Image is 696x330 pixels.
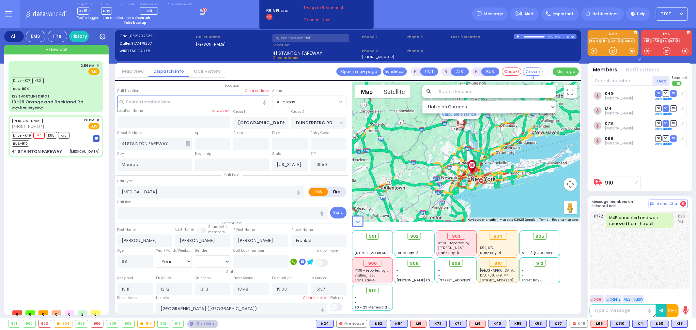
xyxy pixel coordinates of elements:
[678,213,687,228] span: 1:30 PM
[653,76,670,86] button: +Add
[661,11,678,17] span: TestUser1
[661,38,669,43] a: K4
[553,67,579,76] button: Message
[605,106,612,111] a: M4
[370,320,387,328] div: BLS
[594,213,606,228] span: KY72
[626,66,660,74] button: Notifications
[119,33,194,39] label: Cad:
[549,320,567,328] div: K87
[25,310,35,315] span: 0
[672,75,688,80] span: Send text
[669,38,680,43] a: K310
[12,124,44,129] span: [PHONE_NUMBER]
[138,320,155,327] div: 910
[605,180,613,185] a: 910
[195,130,201,136] label: Apt
[175,227,194,232] label: Last Name
[221,172,243,177] span: Call type
[655,127,673,131] a: Send again
[303,295,327,301] label: Clear hospital
[272,42,360,48] label: Location
[266,8,288,14] span: BRIA Phone
[48,31,67,42] div: Fire
[97,63,100,68] span: ✕
[670,90,677,97] span: TR
[223,269,241,274] span: Status
[362,54,394,59] label: [PHONE_NUMBER]
[670,135,677,142] span: TR
[156,248,192,253] div: Year/Month/Week/Day
[272,130,280,136] label: Floor
[470,320,486,328] div: ALS
[456,111,467,131] div: DUVID MENASHE FRANKEL
[168,3,192,7] label: Fire units on call
[316,249,338,254] label: Use Callback
[131,41,152,46] span: 9177479287
[12,78,31,84] span: Driver-K77
[336,67,381,76] a: Open in new page
[233,248,264,253] label: Call back number
[590,295,604,303] button: Code 1
[328,188,346,196] label: Fire
[606,213,673,228] div: M45 cancelled and was removed from the call
[488,320,506,328] div: BLS
[452,260,461,267] span: 909
[466,160,478,173] div: Mount Sinai Hospital (East Harlem)
[378,85,410,98] button: Show satellite imagery
[52,310,61,315] span: 0
[438,241,478,246] span: KY38 - reported by KY42
[355,295,357,300] span: -
[410,260,419,267] span: 908
[564,178,577,191] button: Map camera controls
[605,91,614,96] a: K49
[390,320,408,328] div: K64
[355,278,376,283] span: Sanz Bay-5
[39,310,48,315] span: 0
[535,233,544,240] span: 905
[480,268,553,273] span: Mount Sinai Hospital (East Harlem)
[12,86,30,92] span: BUS-904
[12,118,43,123] a: [PERSON_NAME]
[117,248,124,253] label: Age
[655,112,673,116] a: Send again
[407,34,449,40] span: Phone 3
[291,109,304,114] label: Cross 2
[233,276,253,281] label: From Scene
[336,320,367,328] div: Firehouse
[119,48,194,54] label: WIRELESS CALLER
[383,67,407,76] button: Transfer call
[70,149,100,154] div: [MEDICAL_DATA]
[12,94,50,99] div: 129 SHORTLINE DEPOT
[156,276,171,281] label: En Route
[12,105,43,110] div: psych emergency
[208,224,227,229] small: Share with
[449,320,467,328] div: BLS
[117,179,133,184] label: Call Type
[158,320,169,327] div: 912
[410,320,426,328] div: ALS KJ
[117,108,143,113] label: Location Name
[26,31,45,42] div: EMS
[8,320,20,327] div: 901
[196,34,270,40] label: Caller name
[33,132,45,139] span: M4
[195,248,207,253] label: Gender
[672,80,682,87] label: Turn off text
[588,32,639,37] label: KJFD
[272,55,300,60] span: Clear address
[65,310,74,315] span: 0
[536,260,544,267] span: 912
[119,41,194,46] label: Caller:
[189,68,225,74] a: Call History
[370,320,387,328] div: K52
[484,11,503,17] span: Message
[429,320,447,328] div: BLS
[369,287,376,294] span: 913
[663,120,669,127] span: SO
[46,132,57,139] span: K88
[124,20,146,25] strong: Take backup
[451,34,514,40] label: Last 3 location
[663,135,669,142] span: SO
[667,304,679,317] button: 10-4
